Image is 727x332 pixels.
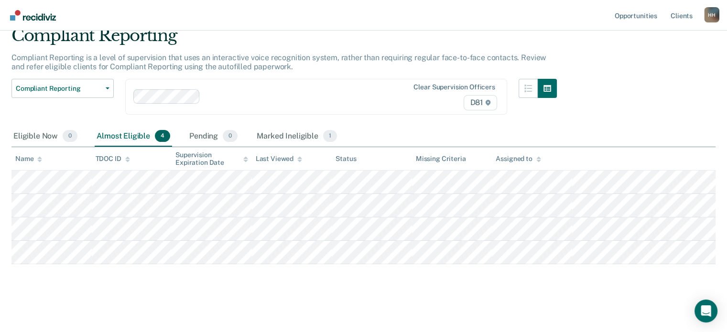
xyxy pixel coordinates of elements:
[96,155,130,163] div: TDOC ID
[256,155,302,163] div: Last Viewed
[416,155,466,163] div: Missing Criteria
[63,130,77,142] span: 0
[187,126,239,147] div: Pending0
[10,10,56,21] img: Recidiviz
[704,7,719,22] button: Profile dropdown button
[464,95,497,110] span: D81
[223,130,238,142] span: 0
[255,126,339,147] div: Marked Ineligible1
[413,83,495,91] div: Clear supervision officers
[16,85,102,93] span: Compliant Reporting
[15,155,42,163] div: Name
[336,155,356,163] div: Status
[155,130,170,142] span: 4
[175,151,248,167] div: Supervision Expiration Date
[11,26,557,53] div: Compliant Reporting
[694,300,717,322] div: Open Intercom Messenger
[11,79,114,98] button: Compliant Reporting
[496,155,541,163] div: Assigned to
[95,126,172,147] div: Almost Eligible4
[323,130,337,142] span: 1
[11,126,79,147] div: Eligible Now0
[11,53,546,71] p: Compliant Reporting is a level of supervision that uses an interactive voice recognition system, ...
[704,7,719,22] div: H H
